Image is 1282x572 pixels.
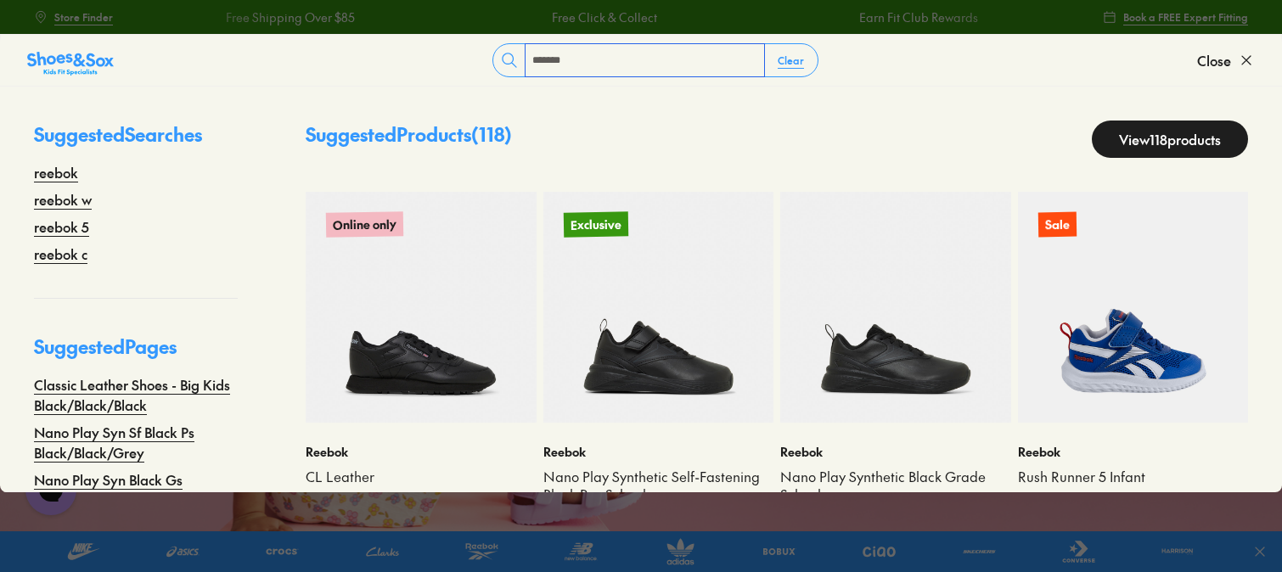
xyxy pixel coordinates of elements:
p: Suggested Searches [34,121,238,162]
a: Book a FREE Expert Fitting [1103,2,1248,32]
a: Nano Play Synthetic Self-Fastening Black Pre-School [543,468,774,505]
a: Online only [306,192,537,423]
a: reebok c [34,244,87,264]
a: Store Finder [34,2,113,32]
a: View118products [1092,121,1248,158]
p: Suggested Pages [34,333,238,374]
a: Exclusive [543,192,774,423]
a: Nano Play Syn Sf Black Ps Black/Black/Grey [34,422,238,463]
a: Nano Play Syn Black Gs Black/Black/Grey [34,469,238,510]
span: Store Finder [54,9,113,25]
p: Exclusive [563,211,627,237]
span: Close [1197,50,1231,70]
a: Free Click & Collect [542,8,647,26]
img: SNS_Logo_Responsive.svg [27,50,114,77]
button: Open gorgias live chat [8,6,59,57]
p: Reebok [543,443,774,461]
button: Clear [764,45,818,76]
a: CL Leather [306,468,537,486]
a: Rush Runner 5 Infant [1018,468,1249,486]
a: Sale [1018,192,1249,423]
p: Reebok [1018,443,1249,461]
p: Reebok [780,443,1011,461]
a: Shoes &amp; Sox [27,47,114,74]
a: reebok [34,162,78,182]
a: Nano Play Synthetic Black Grade School [780,468,1011,505]
button: Close [1197,42,1255,79]
p: Suggested Products [306,121,512,158]
span: ( 118 ) [471,121,512,147]
a: reebok w [34,189,92,210]
span: Book a FREE Expert Fitting [1123,9,1248,25]
a: reebok 5 [34,216,89,237]
p: Online only [326,211,403,238]
p: Sale [1037,212,1076,238]
a: Classic Leather Shoes - Big Kids Black/Black/Black [34,374,238,415]
p: Reebok [306,443,537,461]
a: Earn Fit Club Rewards [849,8,968,26]
a: Free Shipping Over $85 [216,8,345,26]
